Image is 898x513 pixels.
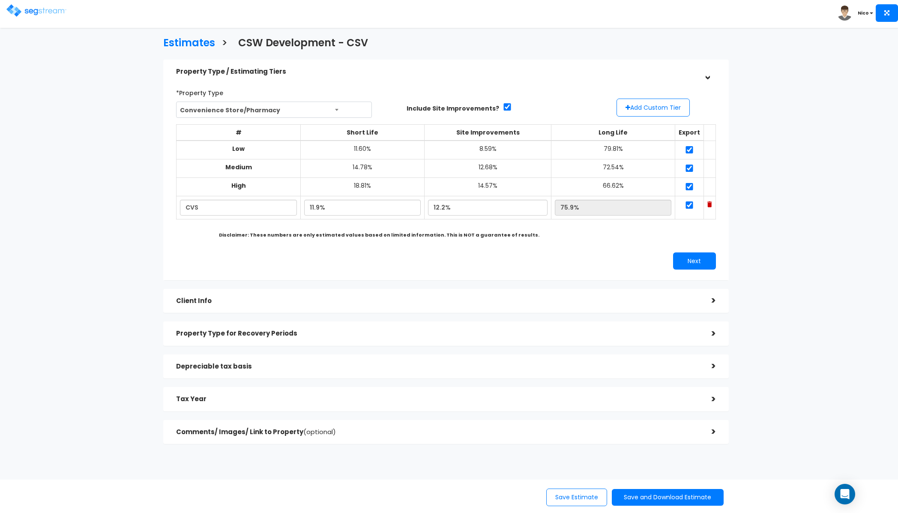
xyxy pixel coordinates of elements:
[551,178,675,196] td: 66.62%
[699,393,716,406] div: >
[301,178,424,196] td: 18.81%
[176,297,699,305] h5: Client Info
[546,489,607,506] button: Save Estimate
[673,252,716,270] button: Next
[407,104,499,113] label: Include Site Improvements?
[231,181,246,190] b: High
[837,6,852,21] img: avatar.png
[176,396,699,403] h5: Tax Year
[424,141,551,159] td: 8.59%
[617,99,690,117] button: Add Custom Tier
[232,144,245,153] b: Low
[176,86,223,97] label: *Property Type
[699,294,716,307] div: >
[424,159,551,178] td: 12.68%
[303,427,336,436] span: (optional)
[157,29,215,55] a: Estimates
[301,141,424,159] td: 11.60%
[551,125,675,141] th: Long Life
[176,68,699,75] h5: Property Type / Estimating Tiers
[177,125,301,141] th: #
[835,484,855,504] div: Open Intercom Messenger
[225,163,252,171] b: Medium
[700,63,714,80] div: >
[232,29,368,55] a: CSW Development - CSV
[176,429,699,436] h5: Comments/ Images/ Link to Property
[675,125,703,141] th: Export
[699,360,716,373] div: >
[707,201,712,207] img: Trash Icon
[176,102,372,118] span: Convenience Store/Pharmacy
[424,125,551,141] th: Site Improvements
[424,178,551,196] td: 14.57%
[163,37,215,51] h3: Estimates
[6,4,66,17] img: logo.png
[301,125,424,141] th: Short Life
[612,489,724,506] button: Save and Download Estimate
[699,327,716,340] div: >
[551,159,675,178] td: 72.54%
[551,141,675,159] td: 79.81%
[222,37,227,51] h3: >
[238,37,368,51] h3: CSW Development - CSV
[176,363,699,370] h5: Depreciable tax basis
[301,159,424,178] td: 14.78%
[176,330,699,337] h5: Property Type for Recovery Periods
[177,102,371,118] span: Convenience Store/Pharmacy
[699,425,716,438] div: >
[219,231,539,238] b: Disclaimer: These numbers are only estimated values based on limited information. This is NOT a g...
[858,10,869,16] b: Nico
